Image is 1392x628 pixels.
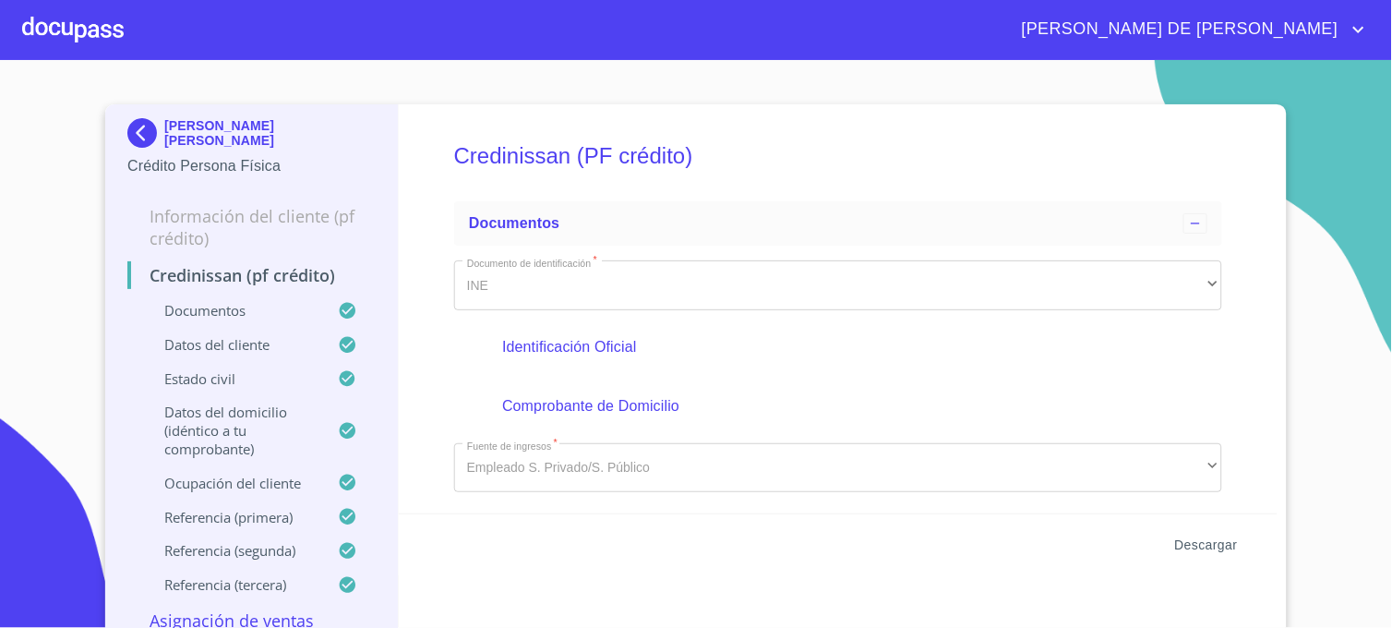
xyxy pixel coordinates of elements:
div: Empleado S. Privado/S. Público [454,443,1222,493]
h5: Credinissan (PF crédito) [454,118,1222,194]
img: Docupass spot blue [127,118,164,148]
p: Comprobante de Domicilio [502,395,1173,417]
p: Referencia (primera) [127,508,338,526]
p: [PERSON_NAME] [PERSON_NAME] [164,118,376,148]
p: Ocupación del Cliente [127,474,338,492]
p: Información del cliente (PF crédito) [127,205,376,249]
div: INE [454,260,1222,310]
button: Descargar [1168,528,1245,562]
p: Documentos [127,301,338,320]
p: Identificación Oficial [502,336,1173,358]
span: [PERSON_NAME] DE [PERSON_NAME] [1008,15,1348,44]
p: Datos del cliente [127,335,338,354]
p: Credinissan (PF crédito) [127,264,376,286]
div: [PERSON_NAME] [PERSON_NAME] [127,118,376,155]
p: Datos del domicilio (idéntico a tu comprobante) [127,403,338,458]
span: Descargar [1175,534,1238,557]
button: account of current user [1008,15,1370,44]
p: Referencia (segunda) [127,541,338,560]
p: Estado Civil [127,369,338,388]
div: Documentos [454,201,1222,246]
p: Referencia (tercera) [127,575,338,594]
span: Documentos [469,215,559,231]
p: Crédito Persona Física [127,155,376,177]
